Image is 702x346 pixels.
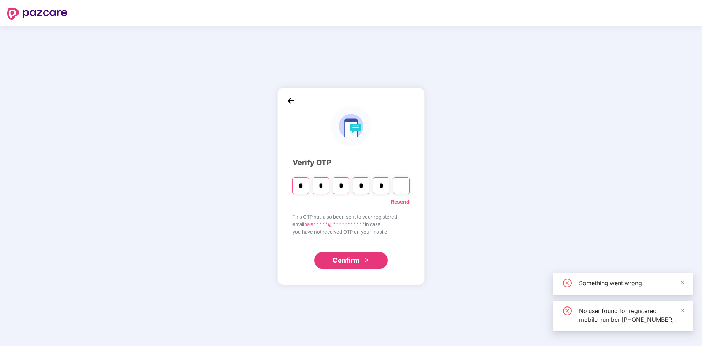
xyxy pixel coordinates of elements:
input: Digit 2 [313,177,329,194]
span: This OTP has also been sent to your registered [292,213,410,220]
span: Confirm [333,255,360,265]
input: Please enter verification code. Digit 1 [292,177,309,194]
img: back_icon [285,95,296,106]
div: Something went wrong [579,279,684,287]
a: Resend [391,198,410,206]
span: close-circle [563,279,572,287]
span: email in case [292,220,410,228]
input: Digit 5 [373,177,389,194]
img: logo [331,106,371,146]
span: close [680,308,685,313]
span: you have not received OTP on your mobile [292,228,410,235]
div: Verify OTP [292,157,410,168]
img: logo [7,8,67,20]
span: close [680,280,685,285]
span: close-circle [563,306,572,315]
div: No user found for registered mobile number [PHONE_NUMBER]. [579,306,684,324]
input: Digit 3 [333,177,349,194]
span: double-right [365,258,369,264]
button: Confirmdouble-right [314,252,388,269]
input: Digit 6 [393,177,410,194]
input: Digit 4 [353,177,369,194]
